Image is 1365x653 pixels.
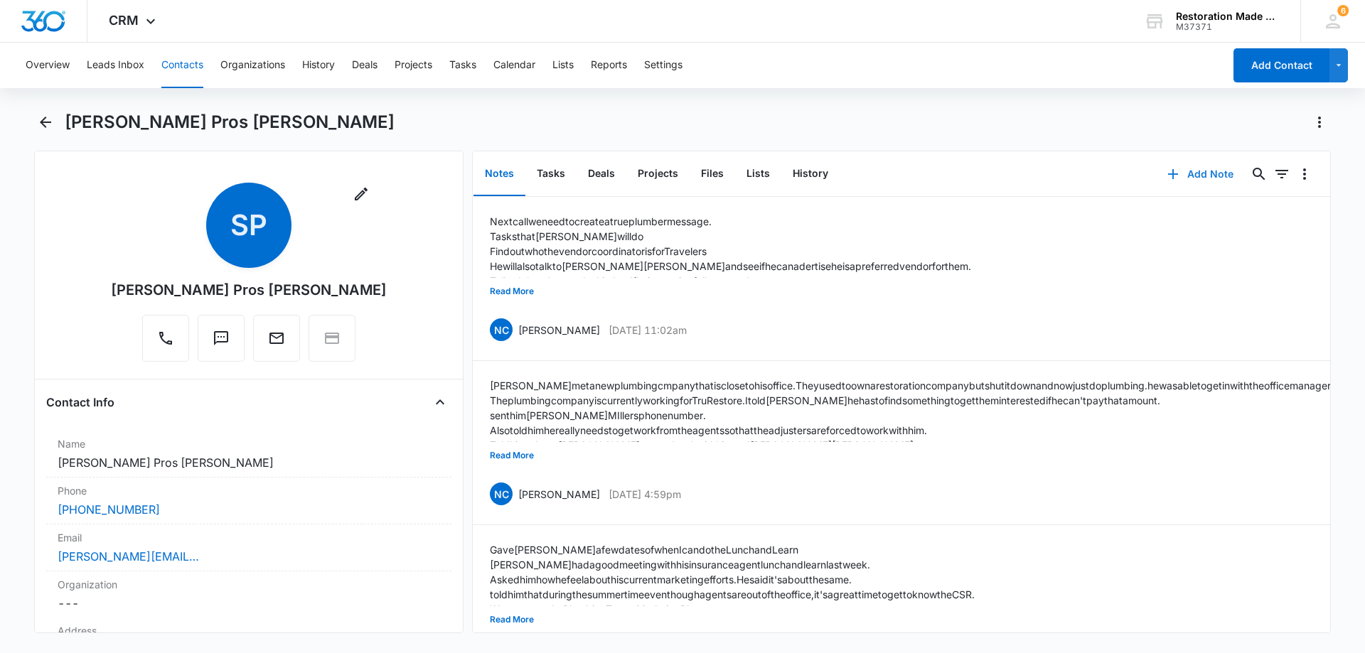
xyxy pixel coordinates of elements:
[490,214,971,229] p: Next call we need to create a true plumber message.
[626,152,690,196] button: Projects
[1337,5,1349,16] span: 6
[46,477,451,524] div: Phone[PHONE_NUMBER]
[473,152,525,196] button: Notes
[1233,48,1329,82] button: Add Contact
[46,524,451,571] div: Email[PERSON_NAME][EMAIL_ADDRESS][PERSON_NAME][DOMAIN_NAME]
[46,394,114,411] h4: Contact Info
[253,315,300,362] button: Email
[58,530,440,545] label: Email
[142,315,189,362] button: Call
[525,152,577,196] button: Tasks
[591,43,627,88] button: Reports
[490,602,975,617] p: We went over the Plumbing Target Markeing Plan
[644,43,682,88] button: Settings
[352,43,378,88] button: Deals
[490,542,975,557] p: Gave [PERSON_NAME] a few dates of when I can do the Luncha nd Learn
[490,587,975,602] p: told him that during the summer time even though agents are out of the office, it's a great time ...
[65,112,395,133] h1: [PERSON_NAME] Pros [PERSON_NAME]
[58,454,440,471] dd: [PERSON_NAME] Pros [PERSON_NAME]
[518,323,600,338] p: [PERSON_NAME]
[46,431,451,477] div: Name[PERSON_NAME] Pros [PERSON_NAME]
[26,43,70,88] button: Overview
[253,337,300,349] a: Email
[490,244,971,259] p: Find out who the vendor coordinator is for Travelers
[1270,163,1293,185] button: Filters
[198,315,245,362] button: Text
[490,557,975,572] p: [PERSON_NAME] had a good meeting with his insurance agent lunch and learn last week.
[161,43,203,88] button: Contacts
[490,318,513,341] span: NC
[490,482,513,505] span: NC
[111,279,387,301] div: [PERSON_NAME] Pros [PERSON_NAME]
[429,391,451,414] button: Close
[609,487,681,502] p: [DATE] 4:59pm
[490,606,534,633] button: Read More
[1153,157,1248,191] button: Add Note
[87,43,144,88] button: Leads Inbox
[577,152,626,196] button: Deals
[1308,111,1331,134] button: Actions
[490,572,975,587] p: Asked him how he feel about his current marketing efforts. He said it's about the same.
[1176,11,1280,22] div: account name
[1337,5,1349,16] div: notifications count
[609,323,687,338] p: [DATE] 11:02am
[490,278,534,305] button: Read More
[781,152,840,196] button: History
[142,337,189,349] a: Call
[490,259,971,274] p: He will also talk to [PERSON_NAME] [PERSON_NAME] and see if he can adertise he is a preferred ven...
[58,623,440,638] label: Address
[58,577,440,592] label: Organization
[302,43,335,88] button: History
[493,43,535,88] button: Calendar
[395,43,432,88] button: Projects
[206,183,291,268] span: SP
[58,595,440,612] dd: ---
[1248,163,1270,185] button: Search...
[58,436,440,451] label: Name
[58,501,160,518] a: [PHONE_NUMBER]
[552,43,574,88] button: Lists
[58,483,440,498] label: Phone
[449,43,476,88] button: Tasks
[690,152,735,196] button: Files
[518,487,600,502] p: [PERSON_NAME]
[1293,163,1316,185] button: Overflow Menu
[58,548,200,565] a: [PERSON_NAME][EMAIL_ADDRESS][PERSON_NAME][DOMAIN_NAME]
[1176,22,1280,32] div: account id
[490,229,971,244] p: Tasks that [PERSON_NAME] will do
[490,274,971,288] p: Talked about how to plan his day. If he is creating follow up tasks.
[109,13,139,28] span: CRM
[220,43,285,88] button: Organizations
[34,111,56,134] button: Back
[46,571,451,617] div: Organization---
[490,442,534,469] button: Read More
[735,152,781,196] button: Lists
[198,337,245,349] a: Text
